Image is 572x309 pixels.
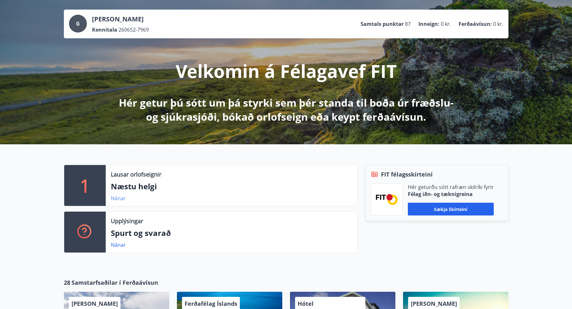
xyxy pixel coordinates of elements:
[176,59,397,83] p: Velkomin á Félagavef FIT
[111,181,352,192] p: Næstu helgi
[118,26,149,33] span: 260652-7969
[408,203,494,215] button: Sækja skírteini
[185,300,237,307] span: Ferðafélag Íslands
[405,20,411,27] span: 87
[408,184,494,191] p: Hér geturðu sótt rafræn skilríki fyrir
[76,20,80,27] span: G
[493,20,503,27] span: 0 kr.
[111,228,352,238] p: Spurt og svarað
[376,194,398,205] img: FPQVkF9lTnNbbaRSFyT17YYeljoOGk5m51IhT0bO.png
[72,278,158,287] span: Samstarfsaðilar í Ferðaávísun
[381,170,433,178] span: FIT félagsskírteini
[111,195,126,202] a: Nánar
[92,15,149,24] p: [PERSON_NAME]
[72,300,118,307] span: [PERSON_NAME]
[111,217,143,225] p: Upplýsingar
[111,241,126,248] a: Nánar
[411,300,457,307] span: [PERSON_NAME]
[361,20,404,27] p: Samtals punktar
[111,170,161,178] p: Lausar orlofseignir
[459,20,492,27] p: Ferðaávísun :
[92,26,117,33] p: Kennitala
[118,96,455,124] p: Hér getur þú sótt um þá styrki sem þér standa til boða úr fræðslu- og sjúkrasjóði, bókað orlofsei...
[418,20,439,27] p: Inneign :
[80,173,90,198] p: 1
[408,191,494,198] p: Félag iðn- og tæknigreina
[64,278,70,287] span: 28
[441,20,451,27] span: 0 kr.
